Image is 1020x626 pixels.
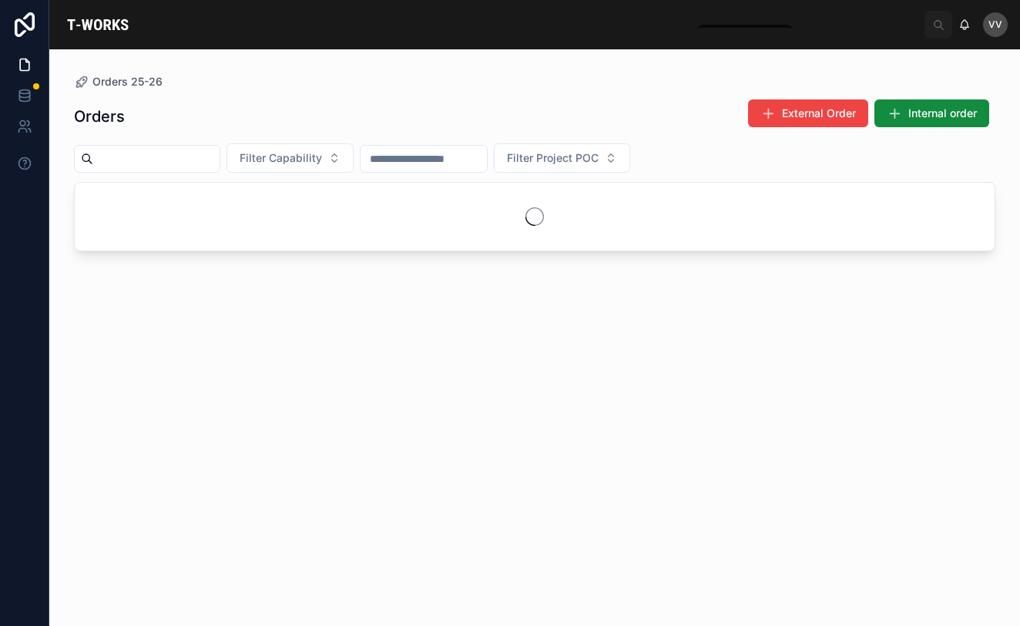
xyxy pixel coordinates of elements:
button: Select Button [494,143,630,173]
span: Internal order [908,106,977,121]
span: Orders 25-26 [92,74,163,89]
span: VV [988,19,1002,31]
img: App logo [62,12,134,37]
span: Filter Capability [240,150,322,166]
a: Orders 25-26 [74,74,163,89]
span: External Order [782,106,856,121]
h1: Orders [74,106,125,127]
button: Internal order [874,99,989,127]
span: Filter Project POC [507,150,599,166]
div: scrollable content [146,22,924,28]
button: Select Button [226,143,354,173]
button: External Order [748,99,868,127]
